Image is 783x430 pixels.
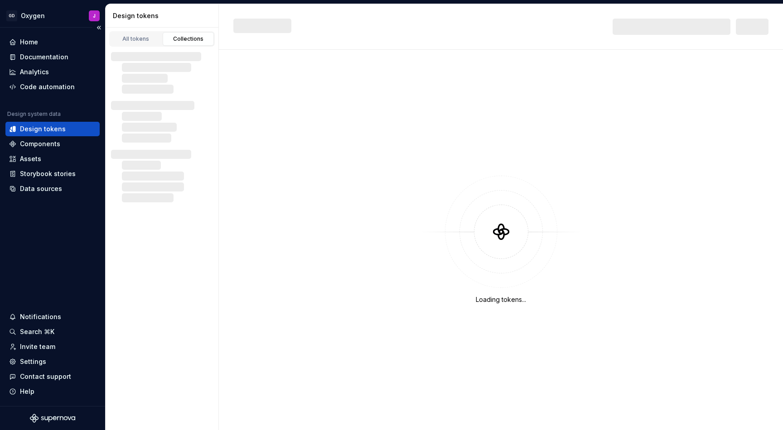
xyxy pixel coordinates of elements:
a: Invite team [5,339,100,354]
a: Data sources [5,182,100,196]
div: GD [6,10,17,21]
a: Documentation [5,50,100,64]
div: Design tokens [20,124,66,134]
div: Design tokens [113,11,215,20]
div: Components [20,139,60,148]
div: Storybook stories [20,169,76,178]
div: Design system data [7,110,61,118]
div: Help [20,387,34,396]
div: Oxygen [21,11,45,20]
div: Contact support [20,372,71,381]
div: Loading tokens... [476,295,526,304]
div: J [93,12,96,19]
div: Settings [20,357,46,366]
a: Settings [5,354,100,369]
a: Storybook stories [5,167,100,181]
button: Help [5,384,100,399]
button: Search ⌘K [5,325,100,339]
button: Contact support [5,369,100,384]
div: Analytics [20,67,49,76]
button: GDOxygenJ [2,6,103,25]
div: Search ⌘K [20,327,54,336]
svg: Supernova Logo [30,414,75,423]
div: Data sources [20,184,62,193]
a: Analytics [5,65,100,79]
a: Code automation [5,80,100,94]
div: Documentation [20,53,68,62]
a: Components [5,137,100,151]
button: Collapse sidebar [92,21,105,34]
div: Notifications [20,312,61,321]
div: Collections [166,35,211,43]
div: Invite team [20,342,55,351]
a: Assets [5,152,100,166]
a: Home [5,35,100,49]
div: All tokens [113,35,159,43]
button: Notifications [5,310,100,324]
div: Code automation [20,82,75,91]
div: Assets [20,154,41,163]
div: Home [20,38,38,47]
a: Design tokens [5,122,100,136]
